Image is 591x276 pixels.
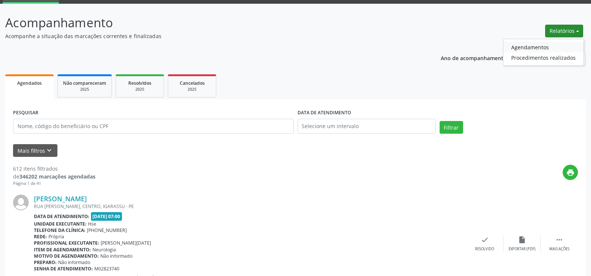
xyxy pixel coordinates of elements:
[13,173,95,180] div: de
[503,39,584,66] ul: Relatórios
[34,213,89,220] b: Data de atendimento:
[13,144,57,157] button: Mais filtroskeyboard_arrow_down
[5,13,412,32] p: Acompanhamento
[48,233,64,240] span: Própria
[19,173,95,180] strong: 346202 marcações agendadas
[17,80,42,86] span: Agendados
[475,246,494,252] div: Resolvido
[88,221,96,227] span: Hse
[94,266,119,272] span: M02823740
[13,165,95,173] div: 612 itens filtrados
[173,87,211,92] div: 2025
[563,165,578,180] button: print
[180,80,205,86] span: Cancelados
[545,25,583,37] button: Relatórios
[34,233,47,240] b: Rede:
[13,119,294,134] input: Nome, código do beneficiário ou CPF
[100,253,132,259] span: Não informado
[34,259,57,266] b: Preparo:
[101,240,151,246] span: [PERSON_NAME][DATE]
[63,80,106,86] span: Não compareceram
[549,246,569,252] div: Mais ações
[34,221,87,227] b: Unidade executante:
[34,253,99,259] b: Motivo de agendamento:
[298,119,436,134] input: Selecione um intervalo
[34,240,99,246] b: Profissional executante:
[509,246,535,252] div: Exportar (PDF)
[13,180,95,187] div: Página 1 de 41
[92,246,116,253] span: Neurologia
[34,195,87,203] a: [PERSON_NAME]
[13,195,29,210] img: img
[518,236,526,244] i: insert_drive_file
[298,107,351,119] label: DATA DE ATENDIMENTO
[441,53,507,62] p: Ano de acompanhamento
[503,52,584,63] a: Procedimentos realizados
[63,87,106,92] div: 2025
[503,42,584,52] a: Agendamentos
[555,236,563,244] i: 
[58,259,90,266] span: Não informado
[121,87,158,92] div: 2025
[34,246,91,253] b: Item de agendamento:
[34,203,466,210] div: RUA [PERSON_NAME], CENTRO, IGARASSU - PE
[87,227,127,233] span: [PHONE_NUMBER]
[481,236,489,244] i: check
[13,107,38,119] label: PESQUISAR
[440,121,463,134] button: Filtrar
[566,168,575,177] i: print
[34,227,85,233] b: Telefone da clínica:
[5,32,412,40] p: Acompanhe a situação das marcações correntes e finalizadas
[34,266,93,272] b: Senha de atendimento:
[128,80,151,86] span: Resolvidos
[91,212,122,221] span: [DATE] 07:00
[45,146,53,155] i: keyboard_arrow_down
